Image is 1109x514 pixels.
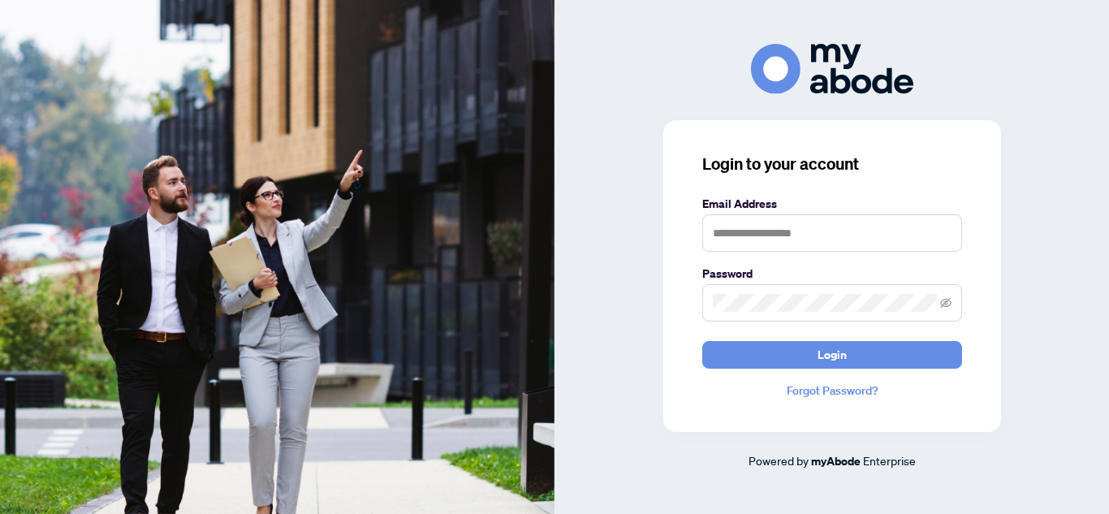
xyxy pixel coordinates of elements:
span: eye-invisible [940,297,951,309]
a: myAbode [811,452,861,470]
span: Login [818,342,847,368]
img: ma-logo [751,44,913,93]
span: Powered by [749,453,809,468]
button: Login [702,341,962,369]
a: Forgot Password? [702,382,962,400]
span: Enterprise [863,453,916,468]
h3: Login to your account [702,153,962,175]
label: Password [702,265,962,283]
label: Email Address [702,195,962,213]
